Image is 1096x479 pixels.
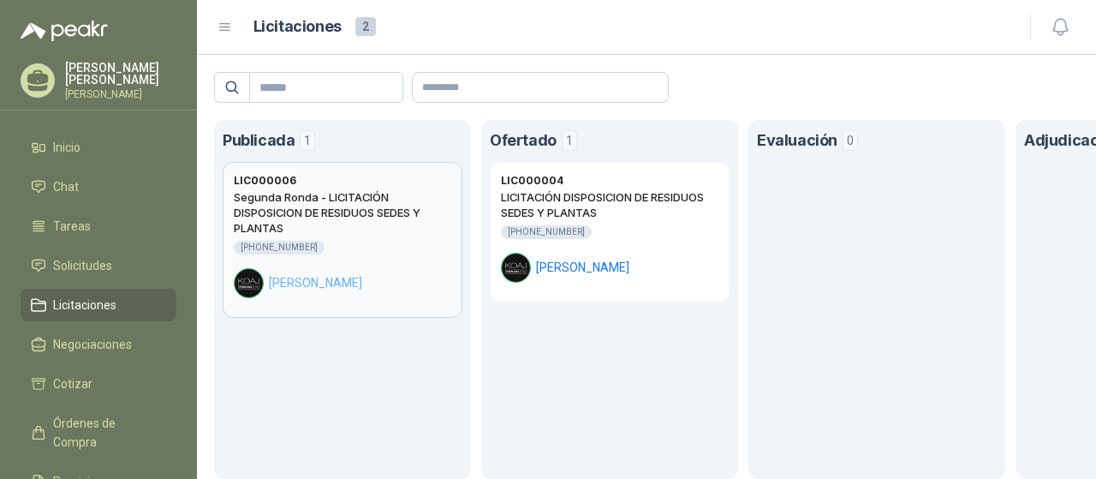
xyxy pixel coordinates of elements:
span: Cotizar [53,374,92,393]
span: 1 [300,130,315,151]
img: Logo peakr [21,21,108,41]
span: 0 [843,130,858,151]
span: Inicio [53,138,80,157]
p: [PERSON_NAME] [65,89,176,99]
span: Chat [53,177,79,196]
span: 2 [355,17,376,36]
img: Company Logo [235,269,263,297]
span: Solicitudes [53,256,112,275]
a: LIC000006Segunda Ronda - LICITACIÓN DISPOSICION DE RESIDUOS SEDES Y PLANTAS[PHONE_NUMBER]Company ... [223,162,462,318]
h3: LIC000004 [501,173,563,189]
div: [PHONE_NUMBER] [234,241,325,254]
div: [PHONE_NUMBER] [501,225,592,239]
a: Solicitudes [21,249,176,282]
span: Tareas [53,217,91,236]
a: Chat [21,171,176,203]
a: LIC000004LICITACIÓN DISPOSICION DE RESIDUOS SEDES Y PLANTAS[PHONE_NUMBER]Company Logo[PERSON_NAME] [490,162,730,302]
a: Tareas [21,210,176,242]
span: Licitaciones [53,296,116,314]
a: Cotizar [21,368,176,400]
span: [PERSON_NAME] [269,273,362,292]
a: Negociaciones [21,328,176,361]
span: Negociaciones [53,335,132,354]
h1: Evaluación [757,129,837,153]
span: Órdenes de Compra [53,414,160,452]
img: Company Logo [502,254,530,282]
h1: Licitaciones [253,15,342,39]
span: 1 [562,130,577,151]
h3: LIC000006 [234,173,296,189]
a: Órdenes de Compra [21,407,176,458]
span: [PERSON_NAME] [536,258,629,277]
a: Inicio [21,131,176,164]
h2: Segunda Ronda - LICITACIÓN DISPOSICION DE RESIDUOS SEDES Y PLANTAS [234,189,451,236]
h2: LICITACIÓN DISPOSICION DE RESIDUOS SEDES Y PLANTAS [501,189,718,220]
p: [PERSON_NAME] [PERSON_NAME] [65,62,176,86]
h1: Publicada [223,129,295,153]
h1: Ofertado [490,129,557,153]
a: Licitaciones [21,289,176,321]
